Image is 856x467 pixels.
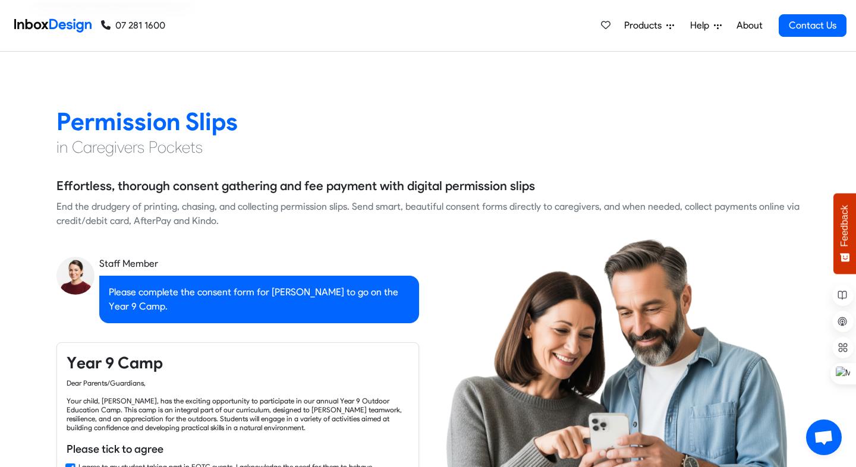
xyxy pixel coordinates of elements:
[733,14,766,37] a: About
[56,177,535,195] h5: Effortless, thorough consent gathering and fee payment with digital permission slips
[99,276,419,323] div: Please complete the consent form for [PERSON_NAME] to go on the Year 9 Camp.
[685,14,726,37] a: Help
[56,257,95,295] img: staff_avatar.png
[624,18,666,33] span: Products
[99,257,419,271] div: Staff Member
[101,18,165,33] a: 07 281 1600
[56,106,800,137] h2: Permission Slips
[833,193,856,274] button: Feedback - Show survey
[690,18,714,33] span: Help
[839,205,850,247] span: Feedback
[56,137,800,158] h4: in Caregivers Pockets
[806,419,842,455] div: Open chat
[67,352,409,374] h4: Year 9 Camp
[779,14,846,37] a: Contact Us
[67,441,409,457] h6: Please tick to agree
[619,14,679,37] a: Products
[67,378,409,432] div: Dear Parents/Guardians, Your child, [PERSON_NAME], has the exciting opportunity to participate in...
[56,200,800,228] div: End the drudgery of printing, chasing, and collecting permission slips. Send smart, beautiful con...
